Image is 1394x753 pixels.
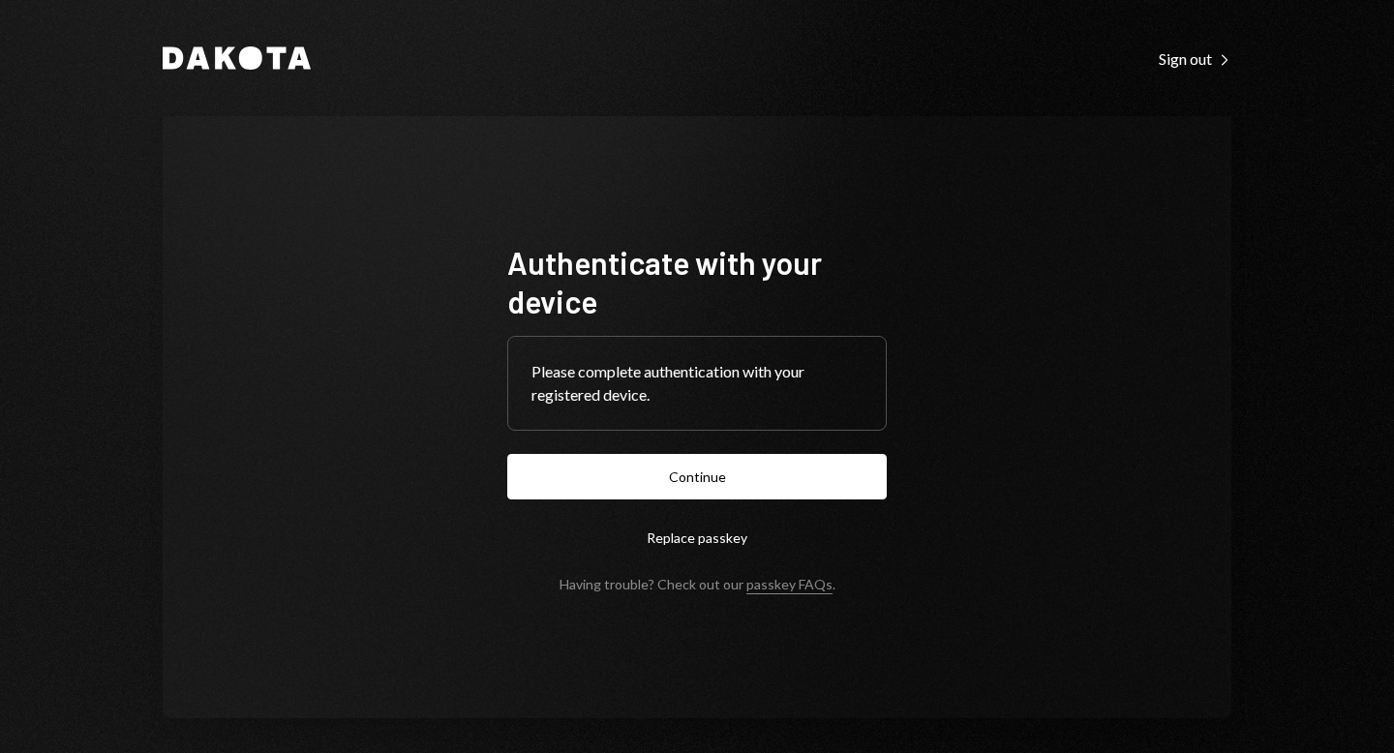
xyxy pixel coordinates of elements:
div: Sign out [1159,49,1231,69]
button: Replace passkey [507,515,887,560]
a: passkey FAQs [746,576,833,594]
div: Having trouble? Check out our . [560,576,835,592]
a: Sign out [1159,47,1231,69]
button: Continue [507,454,887,499]
div: Please complete authentication with your registered device. [531,360,863,407]
h1: Authenticate with your device [507,243,887,320]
